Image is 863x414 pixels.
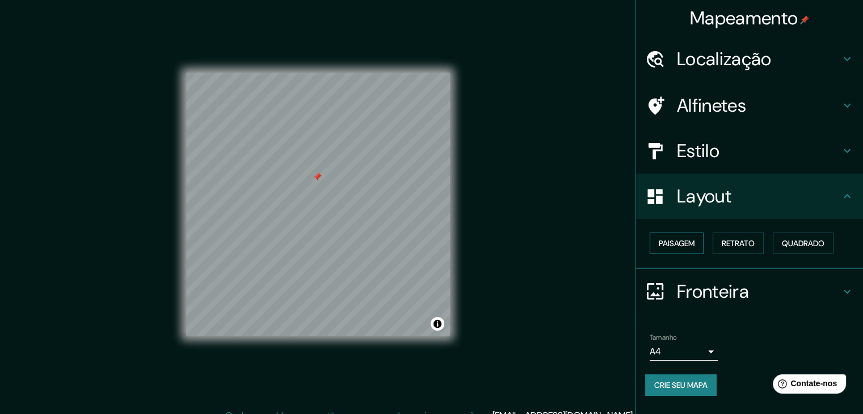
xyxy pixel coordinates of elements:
[722,238,755,248] font: Retrato
[800,15,809,24] img: pin-icon.png
[690,6,798,30] font: Mapeamento
[650,343,718,361] div: A4
[659,238,694,248] font: Paisagem
[677,280,749,303] font: Fronteira
[636,36,863,82] div: Localização
[636,174,863,219] div: Layout
[650,233,704,254] button: Paisagem
[645,374,717,396] button: Crie seu mapa
[713,233,764,254] button: Retrato
[431,317,444,331] button: Alternar atribuição
[677,94,746,117] font: Alfinetes
[677,184,731,208] font: Layout
[650,345,661,357] font: A4
[782,238,824,248] font: Quadrado
[636,269,863,314] div: Fronteira
[762,370,851,402] iframe: Iniciador de widget de ajuda
[186,73,450,336] canvas: Mapa
[636,83,863,128] div: Alfinetes
[773,233,833,254] button: Quadrado
[654,380,708,390] font: Crie seu mapa
[636,128,863,174] div: Estilo
[650,333,677,342] font: Tamanho
[677,47,771,71] font: Localização
[677,139,719,163] font: Estilo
